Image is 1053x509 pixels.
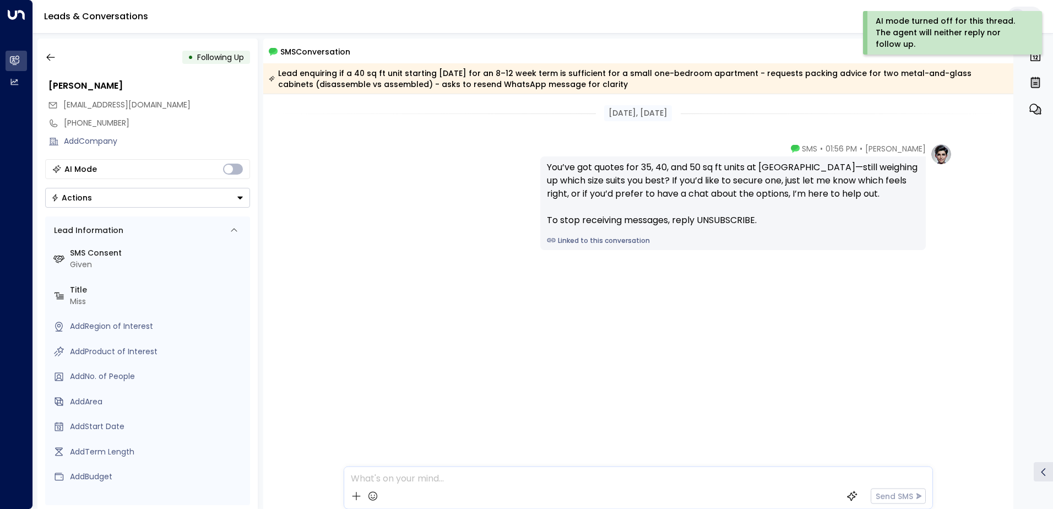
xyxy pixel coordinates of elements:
[860,143,862,154] span: •
[64,117,250,129] div: [PHONE_NUMBER]
[70,496,246,508] label: Source
[63,99,191,110] span: [EMAIL_ADDRESS][DOMAIN_NAME]
[547,236,919,246] a: Linked to this conversation
[70,396,246,408] div: AddArea
[70,346,246,358] div: AddProduct of Interest
[70,259,246,270] div: Given
[876,15,1027,50] div: AI mode turned off for this thread. The agent will neither reply nor follow up.
[45,188,250,208] button: Actions
[820,143,823,154] span: •
[269,68,1007,90] div: Lead enquiring if a 40 sq ft unit starting [DATE] for an 8–12 week term is sufficient for a small...
[51,193,92,203] div: Actions
[188,47,193,67] div: •
[865,143,926,154] span: [PERSON_NAME]
[70,284,246,296] label: Title
[45,188,250,208] div: Button group with a nested menu
[604,105,672,121] div: [DATE], [DATE]
[48,79,250,93] div: [PERSON_NAME]
[70,446,246,458] div: AddTerm Length
[826,143,857,154] span: 01:56 PM
[70,296,246,307] div: Miss
[63,99,191,111] span: tabathafenton@gmail.com
[802,143,817,154] span: SMS
[70,371,246,382] div: AddNo. of People
[930,143,952,165] img: profile-logo.png
[197,52,244,63] span: Following Up
[70,471,246,483] div: AddBudget
[44,10,148,23] a: Leads & Conversations
[70,321,246,332] div: AddRegion of Interest
[64,164,97,175] div: AI Mode
[547,161,919,227] div: You’ve got quotes for 35, 40, and 50 sq ft units at [GEOGRAPHIC_DATA]—still weighing up which siz...
[50,225,123,236] div: Lead Information
[70,247,246,259] label: SMS Consent
[280,45,350,58] span: SMS Conversation
[64,136,250,147] div: AddCompany
[70,421,246,432] div: AddStart Date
